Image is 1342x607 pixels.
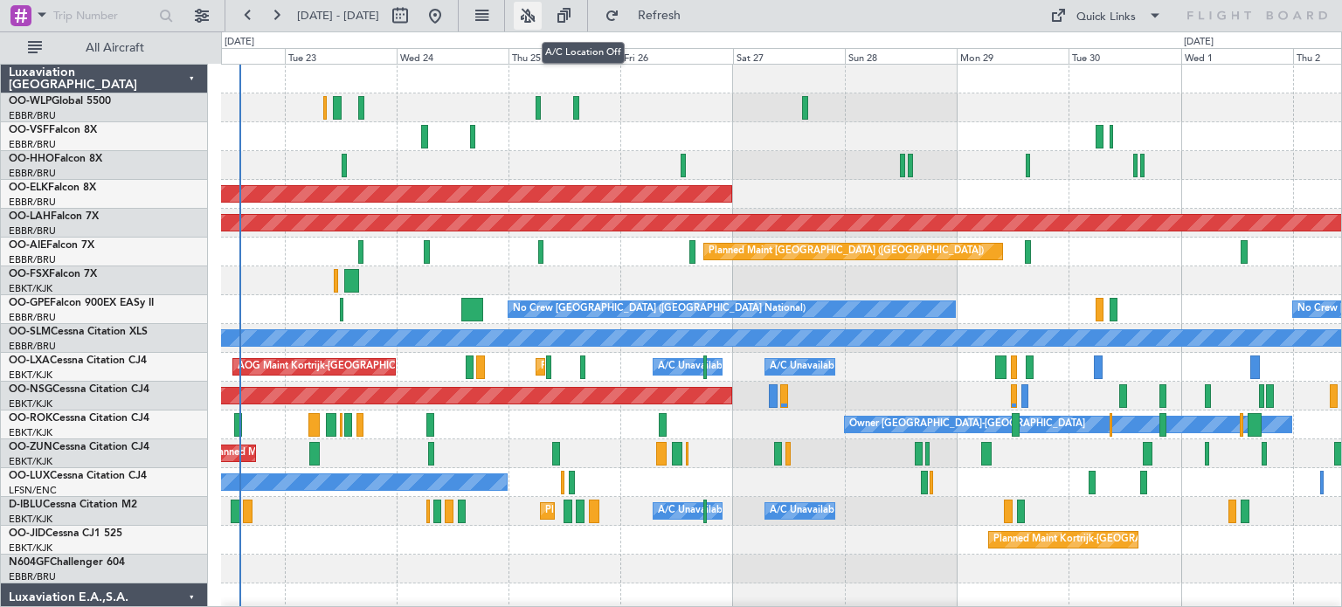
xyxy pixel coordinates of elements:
[9,196,56,209] a: EBBR/BRU
[9,513,52,526] a: EBKT/KJK
[9,355,50,366] span: OO-LXA
[9,426,52,439] a: EBKT/KJK
[53,3,154,29] input: Trip Number
[9,154,54,164] span: OO-HHO
[623,10,696,22] span: Refresh
[9,138,56,151] a: EBBR/BRU
[9,327,51,337] span: OO-SLM
[9,167,56,180] a: EBBR/BRU
[9,340,56,353] a: EBBR/BRU
[45,42,184,54] span: All Aircraft
[9,269,97,279] a: OO-FSXFalcon 7X
[541,354,744,380] div: Planned Maint Kortrijk-[GEOGRAPHIC_DATA]
[9,253,56,266] a: EBBR/BRU
[285,48,397,64] div: Tue 23
[9,384,149,395] a: OO-NSGCessna Citation CJ4
[9,369,52,382] a: EBKT/KJK
[508,48,620,64] div: Thu 25
[770,354,842,380] div: A/C Unavailable
[9,298,50,308] span: OO-GPE
[9,413,149,424] a: OO-ROKCessna Citation CJ4
[9,240,94,251] a: OO-AIEFalcon 7X
[1184,35,1214,50] div: [DATE]
[9,298,154,308] a: OO-GPEFalcon 900EX EASy II
[9,96,111,107] a: OO-WLPGlobal 5500
[9,125,49,135] span: OO-VSF
[9,442,149,452] a: OO-ZUNCessna Citation CJ4
[658,498,983,524] div: A/C Unavailable [GEOGRAPHIC_DATA] ([GEOGRAPHIC_DATA] National)
[658,354,983,380] div: A/C Unavailable [GEOGRAPHIC_DATA] ([GEOGRAPHIC_DATA] National)
[9,125,97,135] a: OO-VSFFalcon 8X
[9,541,52,555] a: EBKT/KJK
[957,48,1069,64] div: Mon 29
[172,48,284,64] div: Mon 22
[9,500,43,510] span: D-IBLU
[9,384,52,395] span: OO-NSG
[238,354,428,380] div: AOG Maint Kortrijk-[GEOGRAPHIC_DATA]
[9,282,52,295] a: EBKT/KJK
[9,557,50,568] span: N604GF
[849,411,1085,438] div: Owner [GEOGRAPHIC_DATA]-[GEOGRAPHIC_DATA]
[9,96,52,107] span: OO-WLP
[513,296,806,322] div: No Crew [GEOGRAPHIC_DATA] ([GEOGRAPHIC_DATA] National)
[19,34,190,62] button: All Aircraft
[9,154,102,164] a: OO-HHOFalcon 8X
[9,311,56,324] a: EBBR/BRU
[620,48,732,64] div: Fri 26
[9,528,122,539] a: OO-JIDCessna CJ1 525
[9,397,52,410] a: EBKT/KJK
[9,455,52,468] a: EBKT/KJK
[9,500,137,510] a: D-IBLUCessna Citation M2
[1181,48,1293,64] div: Wed 1
[9,183,96,193] a: OO-ELKFalcon 8X
[9,471,50,481] span: OO-LUX
[9,355,147,366] a: OO-LXACessna Citation CJ4
[9,240,46,251] span: OO-AIE
[9,442,52,452] span: OO-ZUN
[733,48,845,64] div: Sat 27
[9,327,148,337] a: OO-SLMCessna Citation XLS
[9,109,56,122] a: EBBR/BRU
[9,570,56,583] a: EBBR/BRU
[9,484,57,497] a: LFSN/ENC
[770,498,1048,524] div: A/C Unavailable [GEOGRAPHIC_DATA]-[GEOGRAPHIC_DATA]
[845,48,957,64] div: Sun 28
[9,557,125,568] a: N604GFChallenger 604
[397,48,508,64] div: Wed 24
[9,413,52,424] span: OO-ROK
[9,211,51,222] span: OO-LAH
[1076,9,1136,26] div: Quick Links
[1041,2,1171,30] button: Quick Links
[1069,48,1180,64] div: Tue 30
[225,35,254,50] div: [DATE]
[9,183,48,193] span: OO-ELK
[597,2,702,30] button: Refresh
[9,224,56,238] a: EBBR/BRU
[545,498,740,524] div: Planned Maint Nice ([GEOGRAPHIC_DATA])
[9,211,99,222] a: OO-LAHFalcon 7X
[9,269,49,279] span: OO-FSX
[542,42,625,64] div: A/C Location Off
[9,528,45,539] span: OO-JID
[709,238,984,265] div: Planned Maint [GEOGRAPHIC_DATA] ([GEOGRAPHIC_DATA])
[9,471,147,481] a: OO-LUXCessna Citation CJ4
[993,527,1197,553] div: Planned Maint Kortrijk-[GEOGRAPHIC_DATA]
[297,8,379,24] span: [DATE] - [DATE]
